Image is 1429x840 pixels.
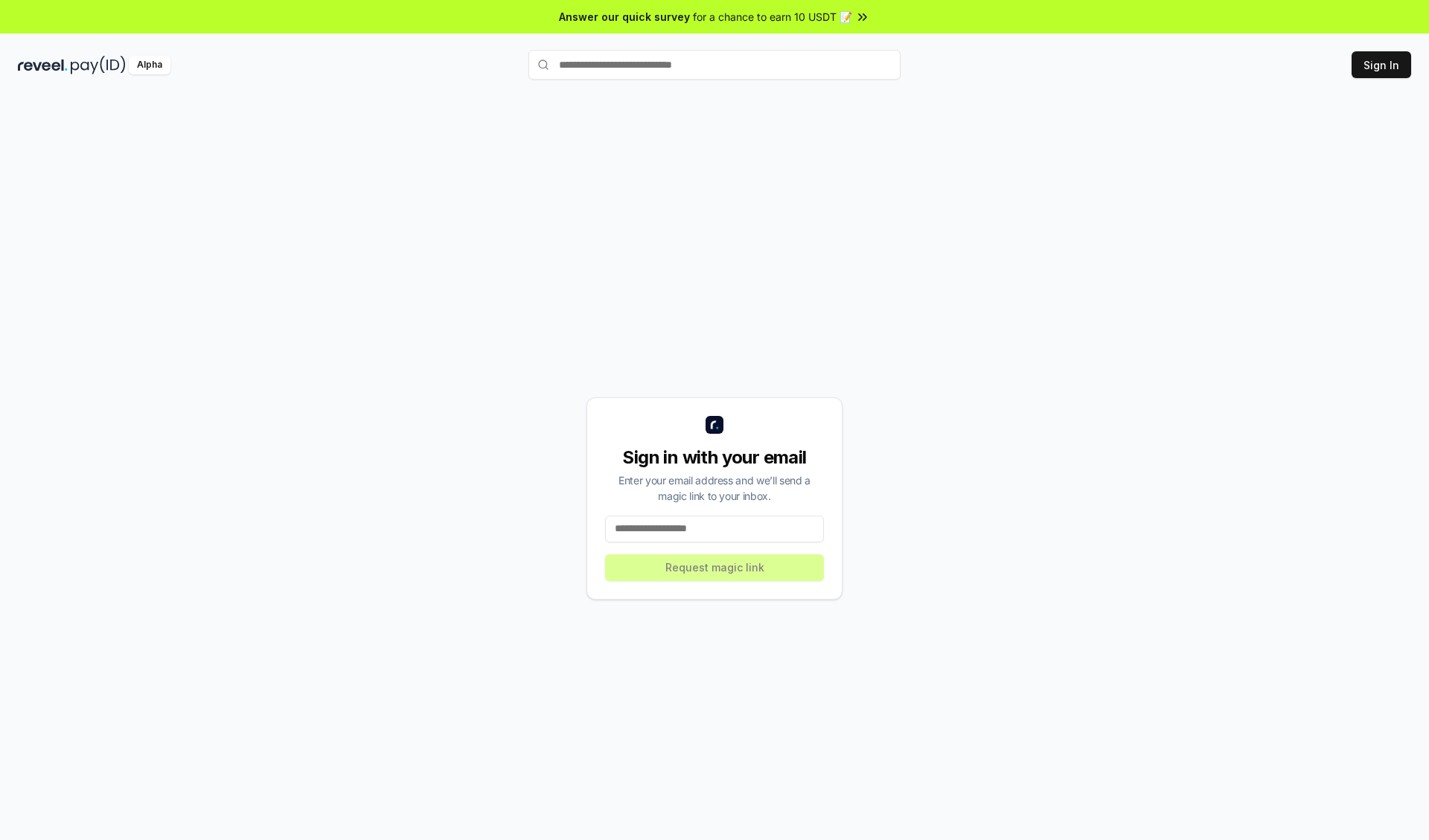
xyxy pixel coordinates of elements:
img: logo_small [706,416,723,434]
div: Sign in with your email [605,446,824,469]
div: Alpha [129,56,170,74]
img: pay_id [71,56,126,74]
span: for a chance to earn 10 USDT 📝 [693,9,852,25]
span: Answer our quick survey [559,9,690,25]
img: reveel_dark [18,56,68,74]
div: Enter your email address and we’ll send a magic link to your inbox. [605,472,824,504]
button: Sign In [1352,51,1411,78]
